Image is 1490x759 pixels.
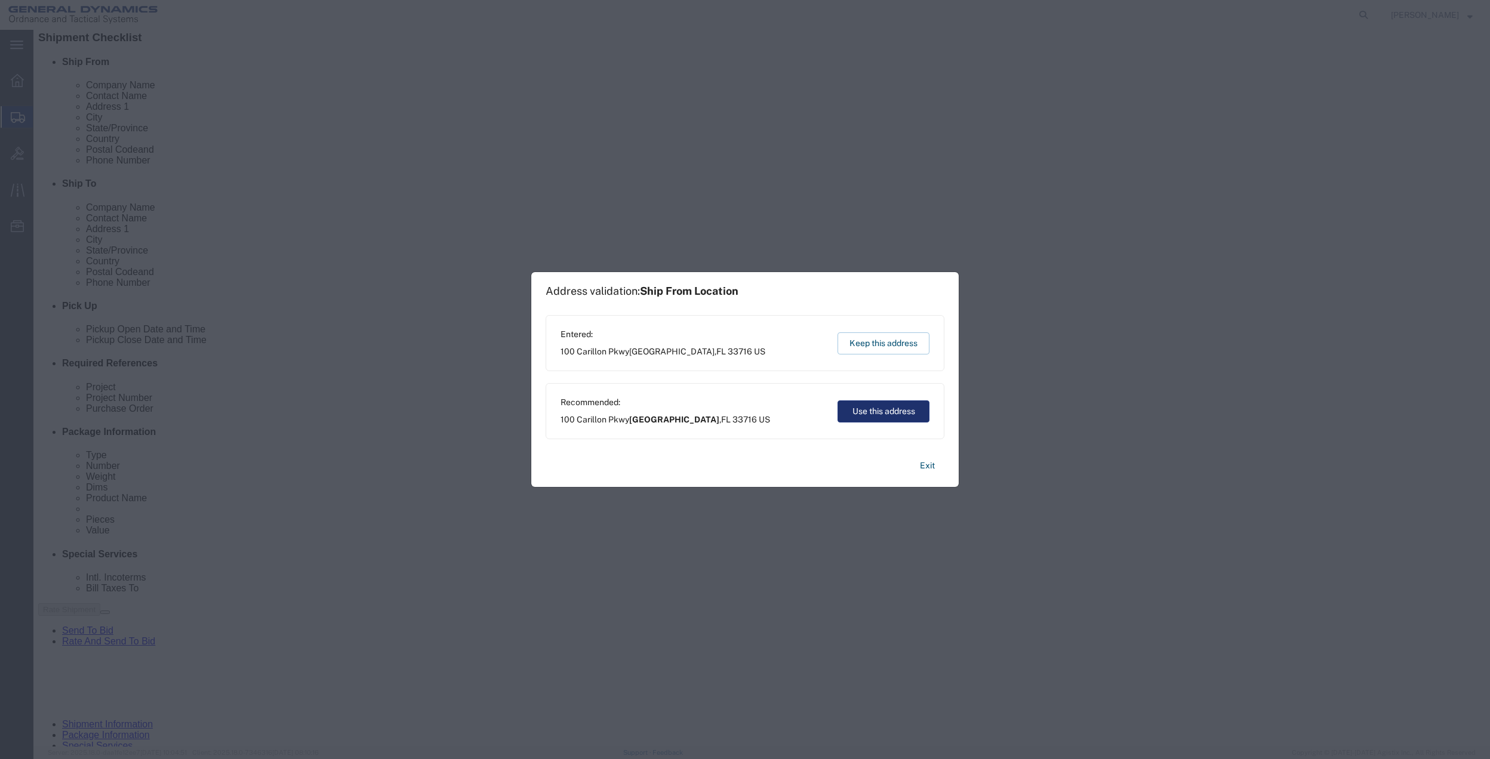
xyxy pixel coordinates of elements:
[716,347,726,356] span: FL
[728,347,752,356] span: 33716
[561,414,770,426] span: 100 Carillon Pkwy ,
[732,415,757,424] span: 33716
[754,347,765,356] span: US
[561,328,765,341] span: Entered:
[640,285,738,297] span: Ship From Location
[838,332,929,354] button: Keep this address
[629,415,719,424] span: [GEOGRAPHIC_DATA]
[629,347,715,356] span: [GEOGRAPHIC_DATA]
[910,455,944,476] button: Exit
[838,400,929,422] button: Use this address
[561,345,765,358] span: 100 Carillon Pkwy ,
[721,415,731,424] span: FL
[546,285,738,298] h1: Address validation:
[759,415,770,424] span: US
[561,396,770,409] span: Recommended:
